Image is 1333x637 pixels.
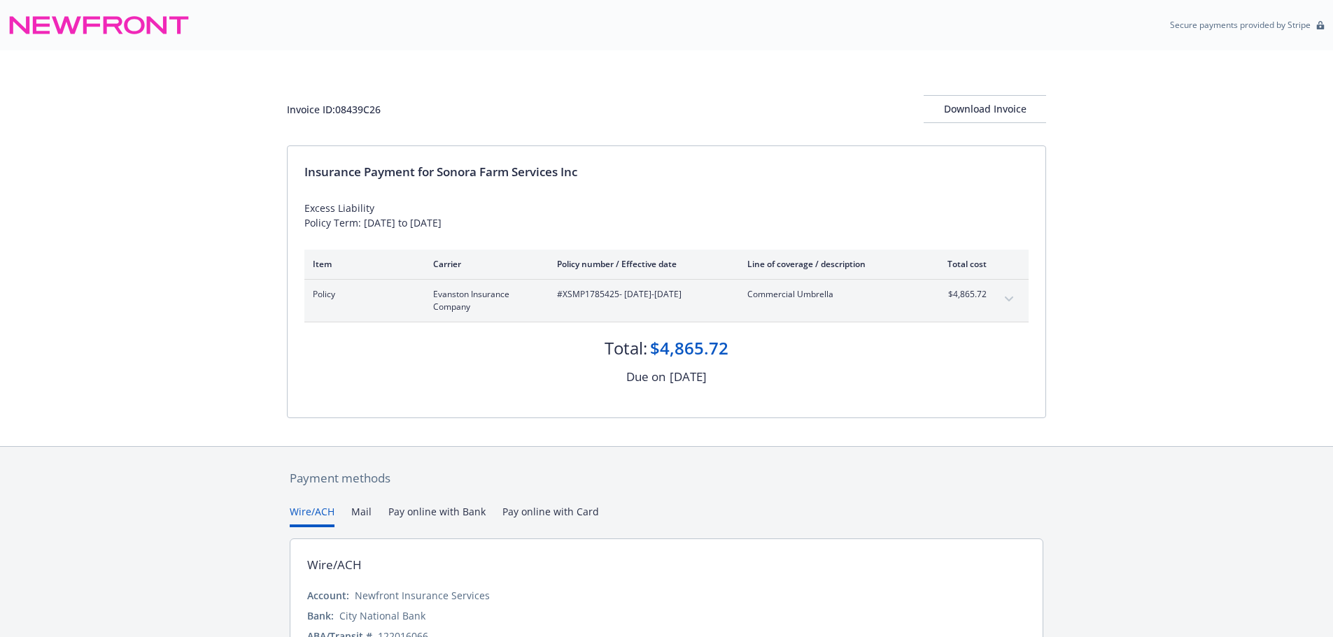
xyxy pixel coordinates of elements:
[307,556,362,574] div: Wire/ACH
[304,163,1029,181] div: Insurance Payment for Sonora Farm Services Inc
[351,504,372,527] button: Mail
[307,588,349,603] div: Account:
[924,96,1046,122] div: Download Invoice
[304,280,1029,322] div: PolicyEvanston Insurance Company#XSMP1785425- [DATE]-[DATE]Commercial Umbrella$4,865.72expand con...
[1170,19,1311,31] p: Secure payments provided by Stripe
[924,95,1046,123] button: Download Invoice
[287,102,381,117] div: Invoice ID: 08439C26
[998,288,1020,310] button: expand content
[502,504,599,527] button: Pay online with Card
[313,288,411,301] span: Policy
[747,258,912,270] div: Line of coverage / description
[433,258,535,270] div: Carrier
[934,288,987,301] span: $4,865.72
[313,258,411,270] div: Item
[670,368,707,386] div: [DATE]
[557,288,725,301] span: #XSMP1785425 - [DATE]-[DATE]
[934,258,987,270] div: Total cost
[307,608,334,623] div: Bank:
[557,258,725,270] div: Policy number / Effective date
[388,504,486,527] button: Pay online with Bank
[605,336,647,360] div: Total:
[433,288,535,313] span: Evanston Insurance Company
[339,608,425,623] div: City National Bank
[290,469,1043,487] div: Payment methods
[304,201,1029,230] div: Excess Liability Policy Term: [DATE] to [DATE]
[747,288,912,301] span: Commercial Umbrella
[290,504,334,527] button: Wire/ACH
[355,588,490,603] div: Newfront Insurance Services
[626,368,665,386] div: Due on
[650,336,728,360] div: $4,865.72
